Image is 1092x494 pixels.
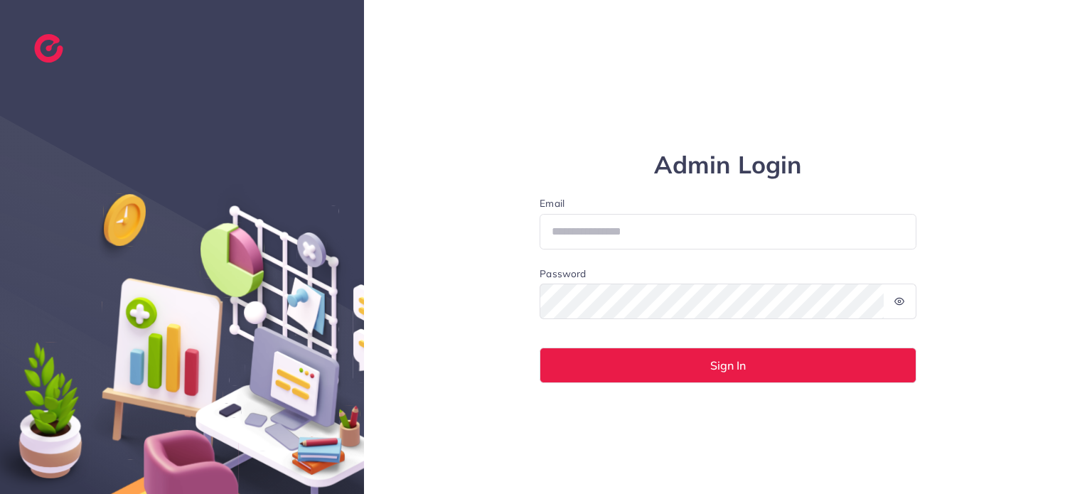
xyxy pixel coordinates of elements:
[540,267,586,281] label: Password
[34,34,63,63] img: logo
[540,151,916,180] h1: Admin Login
[540,348,916,383] button: Sign In
[540,196,916,210] label: Email
[710,360,746,371] span: Sign In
